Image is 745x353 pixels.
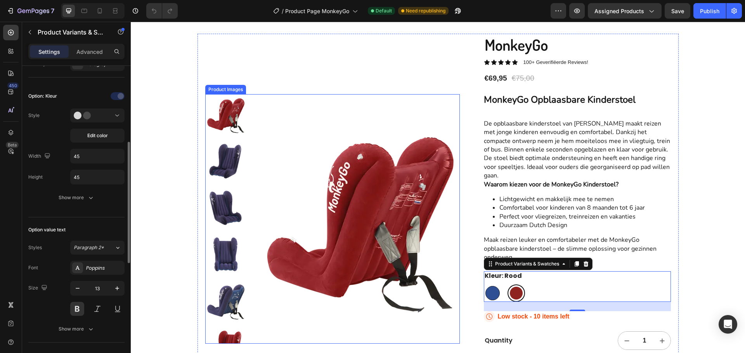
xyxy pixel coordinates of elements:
div: Option: Kleur [28,93,57,100]
span: Save [671,8,684,14]
span: Need republishing [406,7,445,14]
button: 7 [3,3,58,19]
p: Settings [38,48,60,56]
button: Publish [693,3,726,19]
p: Product Variants & Swatches [38,28,104,37]
legend: Kleur: Rood [353,250,392,259]
img: MonkeyGo Child Seat MonkeyGo [74,72,115,113]
button: Edit color [70,129,125,143]
iframe: Design area [131,22,745,353]
h1: MonkeyGo [353,12,540,34]
p: Advanced [76,48,103,56]
div: Open Intercom Messenger [719,315,737,334]
button: Assigned Products [588,3,662,19]
div: Style [28,112,40,119]
div: Size [28,283,49,293]
div: Quantity [353,314,445,324]
p: Duurzaam Dutch Design [369,199,540,208]
img: MonkeyGo Child Seat MonkeyGo [74,306,115,346]
div: Show more [59,194,95,201]
p: Maak reizen leuker en comfortabeler met de MonkeyGo opblaasbare kinderstoel – de slimme oplossing... [353,214,526,240]
div: Poppins [86,265,123,272]
input: quantity [505,310,523,328]
div: Beta [6,142,19,148]
div: Width [28,151,52,162]
span: / [282,7,284,15]
p: Comfortabel voor kinderen van 8 maanden tot 6 jaar [369,182,540,190]
div: 450 [7,83,19,89]
div: Show more [59,325,95,333]
div: Publish [700,7,719,15]
div: Product Images [76,64,114,71]
button: decrement [487,310,505,328]
button: Paragraph 2* [70,241,125,255]
p: De stoel biedt optimale ondersteuning en heeft een handige ring voor speeltjes. Ideaal voor ouder... [353,132,539,158]
div: Option value text [28,226,66,233]
div: Undo/Redo [146,3,178,19]
p: De opblaasbare kinderstoel van [PERSON_NAME] maakt reizen met jonge kinderen eenvoudig en comfort... [353,98,539,132]
div: Font [28,264,38,271]
div: Height [28,174,43,181]
p: 7 [51,6,54,15]
span: Default [376,7,392,14]
p: Perfect voor vliegreizen, treinreizen en vakanties [369,191,540,199]
span: Product Page MonkeyGo [285,7,349,15]
div: €75,00 [380,51,404,62]
h2: MonkeyGo Opblaasbare Kinderstoel [353,72,505,84]
button: increment [523,310,541,328]
span: Edit color [87,132,108,139]
p: 100+ Geverifiëerde Reviews! [393,38,457,44]
button: Save [665,3,690,19]
button: Show more [28,191,125,205]
span: Paragraph 2* [74,244,104,251]
span: Assigned Products [594,7,644,15]
div: Styles [28,244,42,251]
input: Auto [71,170,124,184]
button: Show more [28,322,125,336]
div: Product Variants & Swatches [363,239,430,246]
strong: Waarom kiezen voor de MonkeyGo Kinderstoel? [353,158,488,167]
p: Low stock - 10 items left [367,291,439,299]
p: Lichtgewicht en makkelijk mee te nemen [369,173,540,182]
div: €69,95 [353,51,377,62]
input: Auto [71,149,124,163]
